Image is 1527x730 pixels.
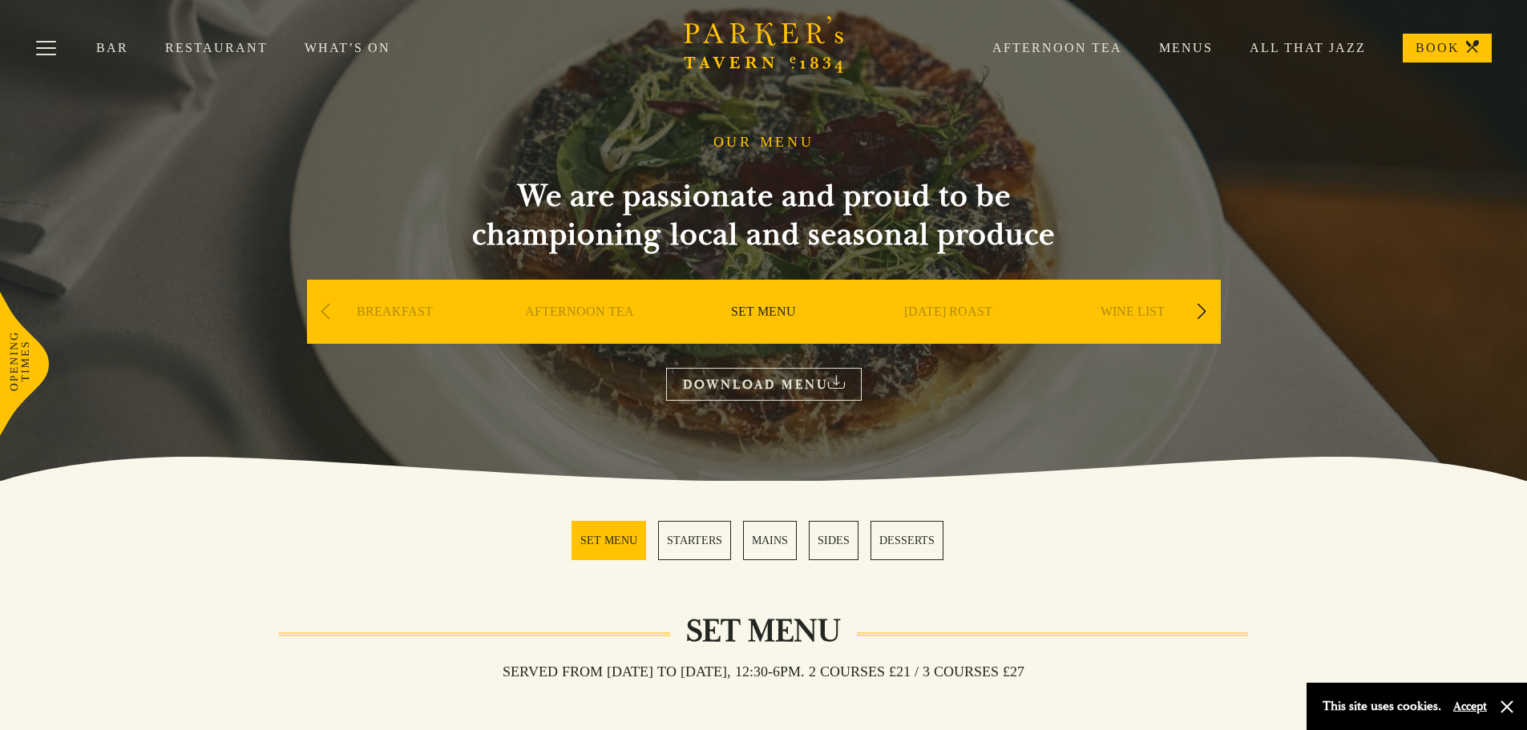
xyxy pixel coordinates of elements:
button: Accept [1453,699,1487,714]
div: Previous slide [315,294,337,329]
h3: Served from [DATE] to [DATE], 12:30-6pm. 2 COURSES £21 / 3 COURSES £27 [487,663,1040,680]
h2: Set Menu [670,612,857,651]
a: SET MENU [731,304,796,368]
a: DOWNLOAD MENU [666,368,862,401]
a: 4 / 5 [809,521,858,560]
a: AFTERNOON TEA [525,304,634,368]
h1: OUR MENU [713,134,814,151]
h2: We are passionate and proud to be championing local and seasonal produce [443,177,1085,254]
p: This site uses cookies. [1323,695,1441,718]
div: 4 / 9 [860,280,1036,392]
div: 1 / 9 [307,280,483,392]
a: 1 / 5 [572,521,646,560]
a: WINE LIST [1101,304,1165,368]
a: 2 / 5 [658,521,731,560]
button: Close and accept [1499,699,1515,715]
a: 3 / 5 [743,521,797,560]
a: [DATE] ROAST [904,304,992,368]
div: 3 / 9 [676,280,852,392]
a: BREAKFAST [357,304,433,368]
a: 5 / 5 [871,521,943,560]
div: 5 / 9 [1044,280,1221,392]
div: Next slide [1191,294,1213,329]
div: 2 / 9 [491,280,668,392]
